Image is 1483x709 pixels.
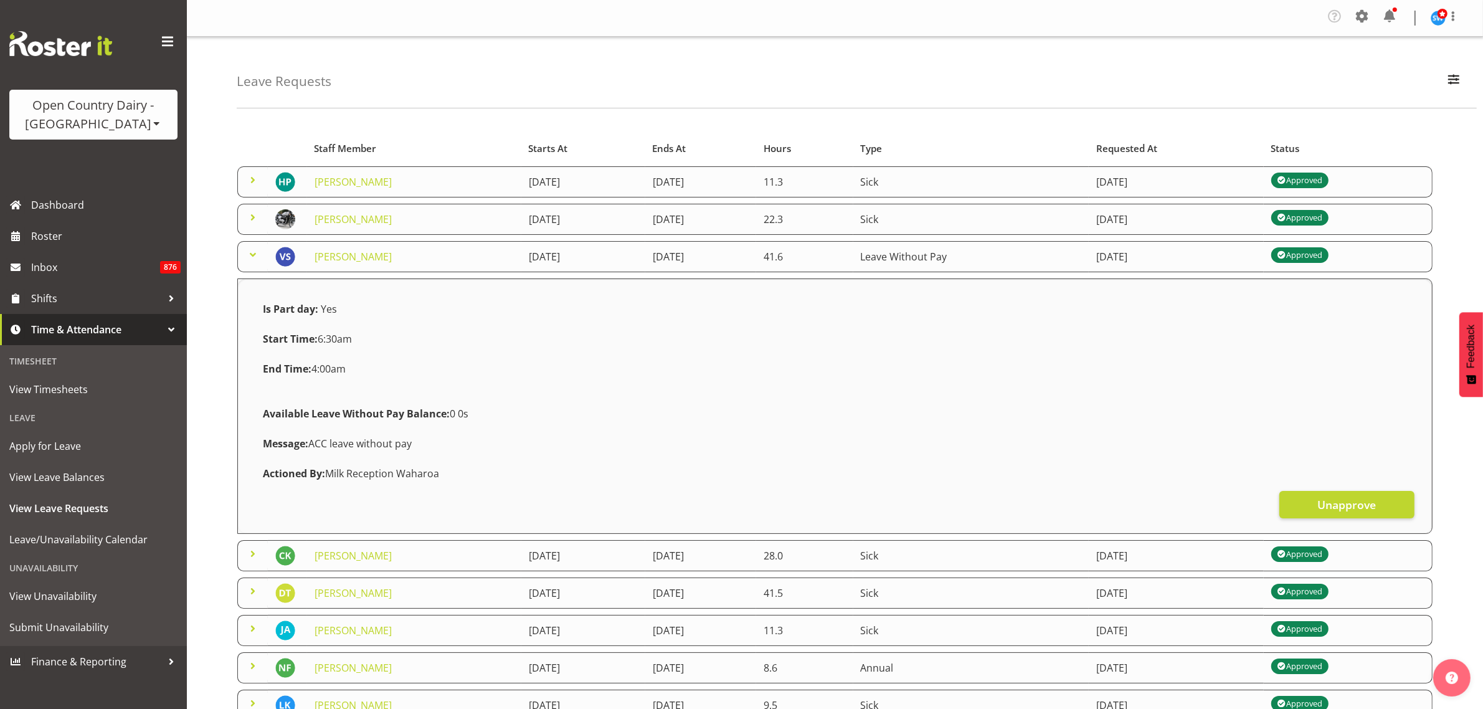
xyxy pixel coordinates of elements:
span: Inbox [31,258,160,277]
a: [PERSON_NAME] [315,586,392,600]
a: View Leave Balances [3,462,184,493]
td: [DATE] [521,578,645,609]
span: 876 [160,261,181,274]
span: View Leave Balances [9,468,178,487]
a: Leave/Unavailability Calendar [3,524,184,555]
td: 41.5 [756,578,853,609]
td: [DATE] [1089,578,1264,609]
td: [DATE] [521,166,645,197]
div: 0 0s [255,399,1414,429]
strong: End Time: [263,362,311,376]
div: Leave [3,405,184,431]
a: View Unavailability [3,581,184,612]
img: Rosterit website logo [9,31,112,56]
div: Approved [1277,173,1322,188]
td: [DATE] [1089,204,1264,235]
div: Approved [1277,247,1322,262]
td: Annual [853,652,1089,683]
button: Filter Employees [1441,68,1467,95]
td: [DATE] [1089,540,1264,571]
span: 6:30am [263,332,352,346]
div: Staff Member [314,141,514,156]
td: [DATE] [521,241,645,272]
strong: Is Part day: [263,302,318,316]
td: Leave Without Pay [853,241,1089,272]
img: hendrik-potgieter11206.jpg [275,172,295,192]
td: [DATE] [645,540,756,571]
span: Dashboard [31,196,181,214]
div: Approved [1277,659,1322,673]
span: View Unavailability [9,587,178,606]
div: ACC leave without pay [255,429,1414,459]
div: Timesheet [3,348,184,374]
td: [DATE] [645,204,756,235]
span: Roster [31,227,181,245]
td: [DATE] [645,578,756,609]
a: [PERSON_NAME] [315,250,392,264]
a: Submit Unavailability [3,612,184,643]
a: [PERSON_NAME] [315,624,392,637]
img: varninder-singh11212.jpg [275,247,295,267]
div: Approved [1277,210,1322,225]
span: View Leave Requests [9,499,178,518]
td: 11.3 [756,166,853,197]
img: jeff-anderson10294.jpg [275,621,295,640]
td: 22.3 [756,204,853,235]
span: Leave/Unavailability Calendar [9,530,178,549]
td: [DATE] [1089,615,1264,646]
button: Unapprove [1279,491,1414,518]
td: [DATE] [645,615,756,646]
td: Sick [853,204,1089,235]
td: [DATE] [645,652,756,683]
td: [DATE] [645,241,756,272]
h4: Leave Requests [237,74,331,88]
span: Feedback [1466,325,1477,368]
td: Sick [853,578,1089,609]
td: [DATE] [1089,166,1264,197]
span: Unapprove [1317,497,1376,513]
strong: Available Leave Without Pay Balance: [263,407,450,421]
td: [DATE] [521,615,645,646]
a: [PERSON_NAME] [315,549,392,563]
img: steve-webb8258.jpg [1431,11,1446,26]
div: Requested At [1096,141,1257,156]
img: help-xxl-2.png [1446,672,1458,684]
td: [DATE] [645,166,756,197]
span: Finance & Reporting [31,652,162,671]
td: [DATE] [1089,241,1264,272]
a: Apply for Leave [3,431,184,462]
span: Shifts [31,289,162,308]
img: nathan-frankhouser8200.jpg [275,658,295,678]
td: [DATE] [521,652,645,683]
span: 4:00am [263,362,346,376]
td: Sick [853,166,1089,197]
div: Type [860,141,1082,156]
button: Feedback - Show survey [1459,312,1483,397]
td: Sick [853,615,1089,646]
div: Starts At [528,141,638,156]
a: [PERSON_NAME] [315,661,392,675]
div: Milk Reception Waharoa [255,459,1414,488]
div: Approved [1277,584,1322,599]
a: [PERSON_NAME] [315,212,392,226]
div: Ends At [652,141,749,156]
div: Status [1271,141,1425,156]
strong: Message: [263,437,308,450]
a: View Timesheets [3,374,184,405]
img: dave-trepels8177.jpg [275,583,295,603]
td: 8.6 [756,652,853,683]
span: Yes [321,302,337,316]
strong: Actioned By: [263,467,325,480]
td: Sick [853,540,1089,571]
div: Open Country Dairy - [GEOGRAPHIC_DATA] [22,96,165,133]
td: 41.6 [756,241,853,272]
div: Hours [764,141,846,156]
div: Unavailability [3,555,184,581]
div: Approved [1277,546,1322,561]
strong: Start Time: [263,332,318,346]
a: View Leave Requests [3,493,184,524]
span: View Timesheets [9,380,178,399]
img: chris-kneebone8233.jpg [275,546,295,566]
td: 11.3 [756,615,853,646]
td: [DATE] [521,540,645,571]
